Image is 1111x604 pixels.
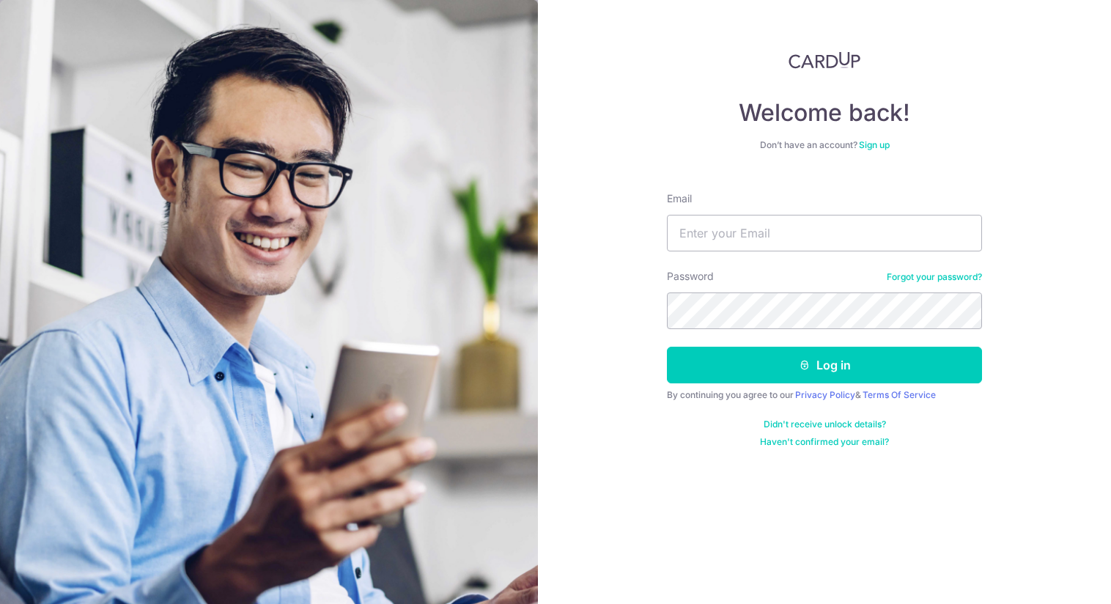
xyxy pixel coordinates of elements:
[887,271,982,283] a: Forgot your password?
[667,389,982,401] div: By continuing you agree to our &
[667,347,982,383] button: Log in
[764,419,886,430] a: Didn't receive unlock details?
[859,139,890,150] a: Sign up
[667,215,982,251] input: Enter your Email
[667,269,714,284] label: Password
[760,436,889,448] a: Haven't confirmed your email?
[667,191,692,206] label: Email
[789,51,860,69] img: CardUp Logo
[795,389,855,400] a: Privacy Policy
[667,139,982,151] div: Don’t have an account?
[863,389,936,400] a: Terms Of Service
[667,98,982,128] h4: Welcome back!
